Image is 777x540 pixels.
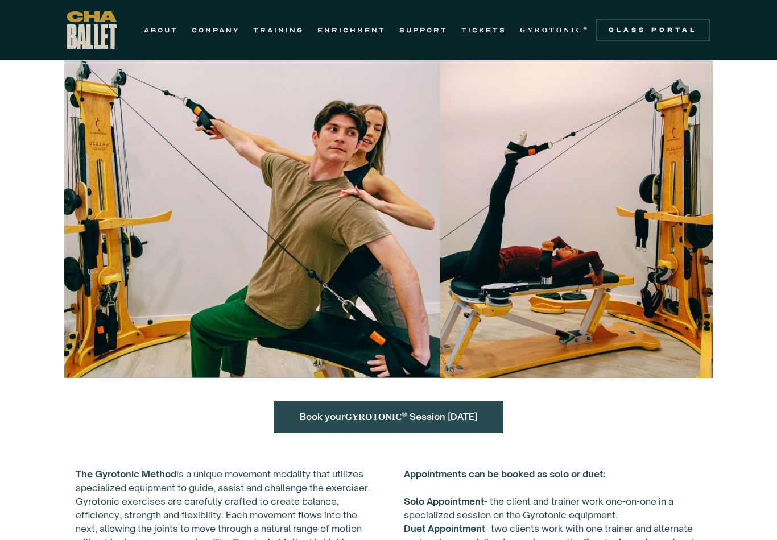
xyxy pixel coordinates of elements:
a: Class Portal [596,19,710,41]
a: ENRICHMENT [317,23,386,37]
a: home [67,11,117,49]
a: TRAINING [253,23,304,37]
a: SUPPORT [399,23,448,37]
div: Class Portal [603,26,703,35]
strong: Duet Appointment [404,523,485,534]
a: COMPANY [192,23,239,37]
strong: Solo Appointment [404,496,484,507]
sup: ® [583,26,589,31]
sup: ® [402,410,407,418]
a: ABOUT [144,23,178,37]
strong: GYROTONIC [520,26,583,34]
a: Book yourGYROTONIC® Session [DATE] [300,411,477,422]
strong: The Gyrotonic Method [76,468,176,480]
strong: GYROTONIC [345,412,409,422]
a: GYROTONIC® [520,23,589,37]
strong: Appointments can be booked as solo or duet: [404,468,605,480]
a: TICKETS [461,23,506,37]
